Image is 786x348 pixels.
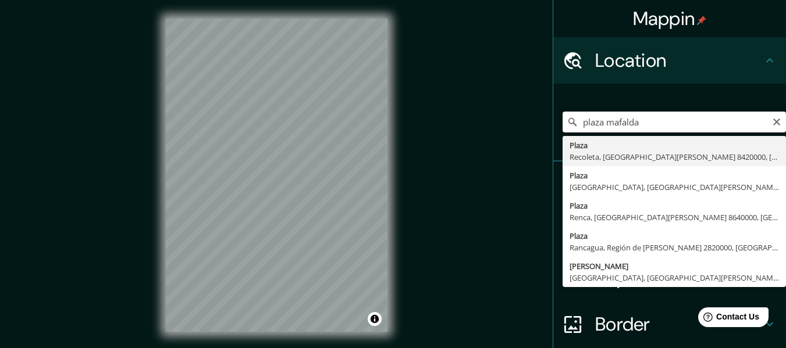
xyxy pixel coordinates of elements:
[595,49,763,72] h4: Location
[570,230,779,242] div: Plaza
[595,313,763,336] h4: Border
[563,112,786,132] input: Pick your city or area
[697,16,706,25] img: pin-icon.png
[570,260,779,272] div: [PERSON_NAME]
[553,254,786,301] div: Layout
[772,116,781,127] button: Clear
[570,181,779,193] div: [GEOGRAPHIC_DATA], [GEOGRAPHIC_DATA][PERSON_NAME] 7970000, [GEOGRAPHIC_DATA]
[595,266,763,289] h4: Layout
[570,272,779,284] div: [GEOGRAPHIC_DATA], [GEOGRAPHIC_DATA][PERSON_NAME] 9250000, [GEOGRAPHIC_DATA]
[553,37,786,84] div: Location
[682,303,773,335] iframe: Help widget launcher
[570,242,779,253] div: Rancagua, Región de [PERSON_NAME] 2820000, [GEOGRAPHIC_DATA]
[633,7,707,30] h4: Mappin
[368,312,382,326] button: Toggle attribution
[553,162,786,208] div: Pins
[553,208,786,254] div: Style
[570,170,779,181] div: Plaza
[570,211,779,223] div: Renca, [GEOGRAPHIC_DATA][PERSON_NAME] 8640000, [GEOGRAPHIC_DATA]
[553,301,786,347] div: Border
[570,151,779,163] div: Recoleta, [GEOGRAPHIC_DATA][PERSON_NAME] 8420000, [GEOGRAPHIC_DATA]
[166,19,387,332] canvas: Map
[570,139,779,151] div: Plaza
[570,200,779,211] div: Plaza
